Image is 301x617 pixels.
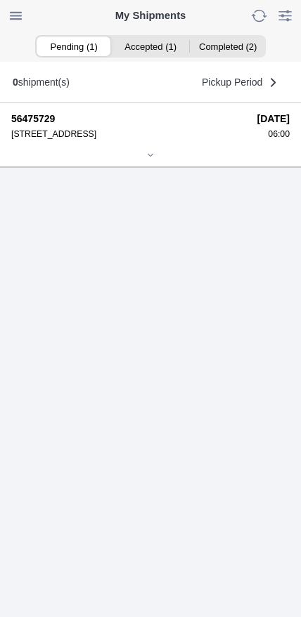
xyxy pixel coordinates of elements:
ion-segment-button: Pending (1) [35,37,112,56]
ion-segment-button: Accepted (1) [112,37,188,56]
b: 0 [13,77,18,88]
strong: 56475729 [11,113,248,124]
span: Pickup Period [202,77,262,87]
strong: [DATE] [257,113,290,124]
div: shipment(s) [13,77,70,88]
ion-segment-button: Completed (2) [189,37,266,56]
div: 06:00 [257,129,290,139]
div: [STREET_ADDRESS] [11,129,248,139]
